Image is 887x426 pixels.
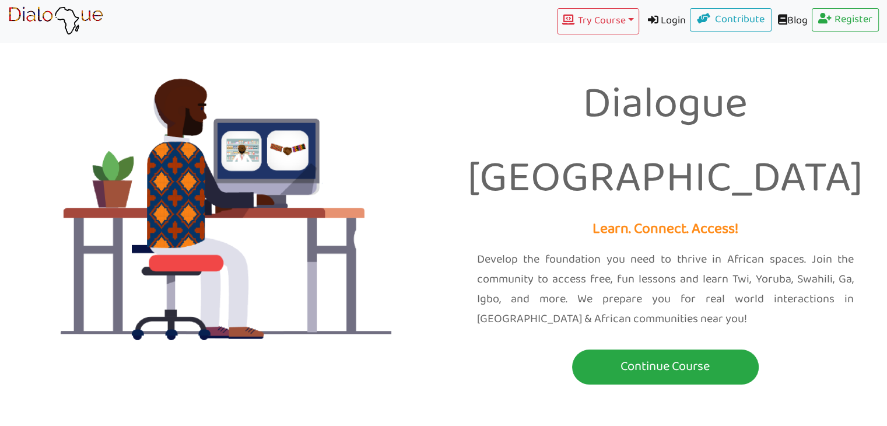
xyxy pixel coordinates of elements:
button: Continue Course [572,350,759,385]
p: Learn. Connect. Access! [453,217,879,242]
p: Dialogue [GEOGRAPHIC_DATA] [453,68,879,217]
p: Continue Course [575,356,756,378]
a: Blog [772,8,812,34]
p: Develop the foundation you need to thrive in African spaces. Join the community to access free, f... [477,250,854,329]
a: Register [812,8,879,32]
img: learn African language platform app [8,6,103,36]
a: Contribute [690,8,772,32]
a: Login [639,8,690,34]
button: Try Course [557,8,639,34]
